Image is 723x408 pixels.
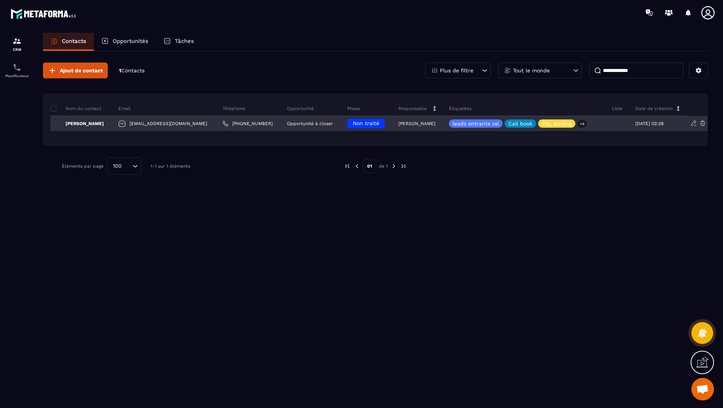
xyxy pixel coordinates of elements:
[156,33,201,51] a: Tâches
[11,7,78,21] img: logo
[43,33,94,51] a: Contacts
[124,162,131,170] input: Search for option
[223,105,245,112] p: Téléphone
[449,105,471,112] p: Étiquettes
[354,163,360,170] img: prev
[398,105,427,112] p: Responsable
[440,68,473,73] p: Plus de filtre
[577,120,587,128] p: +4
[2,31,32,57] a: formationformationCRM
[691,378,714,400] div: Ouvrir le chat
[50,121,104,127] p: [PERSON_NAME]
[2,74,32,78] p: Planificateur
[175,38,194,44] p: Tâches
[2,47,32,52] p: CRM
[398,121,435,126] p: [PERSON_NAME]
[612,105,622,112] p: Liste
[400,163,407,170] img: next
[287,105,314,112] p: Opportunité
[113,38,148,44] p: Opportunités
[119,67,145,74] p: 1
[60,67,103,74] span: Ajout de contact
[121,67,145,73] span: Contacts
[513,68,550,73] p: Tout le monde
[635,105,673,112] p: Date de création
[363,159,376,173] p: 01
[110,162,124,170] span: 100
[62,164,104,169] p: Éléments par page
[12,63,21,72] img: scheduler
[508,121,532,126] p: Call book
[151,164,190,169] p: 1-1 sur 1 éléments
[50,105,101,112] p: Nom du contact
[12,37,21,46] img: formation
[379,163,388,169] p: de 1
[118,105,131,112] p: Email
[347,105,360,112] p: Phase
[635,121,664,126] p: [DATE] 03:28
[344,163,351,170] img: prev
[453,121,499,126] p: leads entrants vsl
[353,120,379,126] span: Non traité
[542,121,572,126] p: VSL Mailing
[94,33,156,51] a: Opportunités
[2,57,32,84] a: schedulerschedulerPlanificateur
[43,63,108,78] button: Ajout de contact
[62,38,86,44] p: Contacts
[287,121,333,126] p: Opportunité à closer
[390,163,397,170] img: next
[107,157,141,175] div: Search for option
[223,121,273,127] a: [PHONE_NUMBER]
